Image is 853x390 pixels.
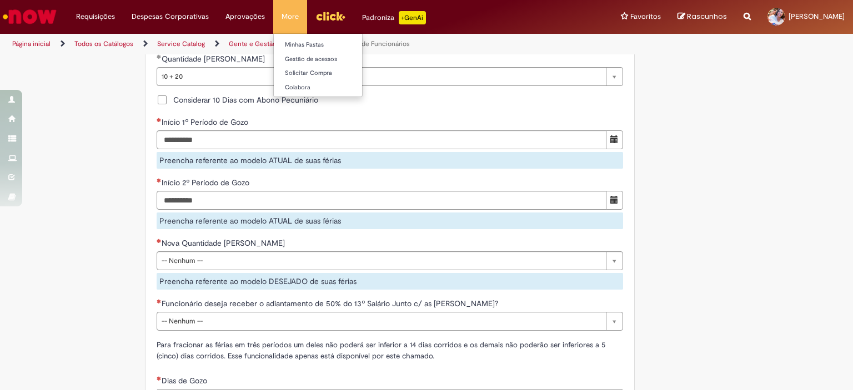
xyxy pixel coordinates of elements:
input: Início 2º Período de Gozo [157,191,606,210]
ul: Trilhas de página [8,34,560,54]
a: Gestão de acessos [274,53,396,65]
span: [PERSON_NAME] [789,12,845,21]
div: Padroniza [362,11,426,24]
span: Quantidade [PERSON_NAME] [162,54,267,64]
a: Página inicial [12,39,51,48]
button: Mostrar calendário para Início 2º Período de Gozo [606,191,623,210]
span: Necessários [157,299,162,303]
div: Preencha referente ao modelo ATUAL de suas férias [157,212,623,229]
span: Necessários [157,239,162,243]
span: Aprovações [225,11,265,22]
a: Todos os Catálogos [74,39,133,48]
span: Início 2º Período de Gozo [162,178,252,188]
span: -- Nenhum -- [162,252,600,270]
span: 10 + 20 [162,68,600,85]
a: Rascunhos [678,12,727,22]
a: Gente e Gestão [229,39,277,48]
span: Rascunhos [687,11,727,22]
span: Favoritos [630,11,661,22]
span: Nova Quantidade [PERSON_NAME] [162,238,287,248]
button: Mostrar calendário para Início 1º Período de Gozo [606,130,623,149]
span: Requisições [76,11,115,22]
span: Despesas Corporativas [132,11,209,22]
div: Preencha referente ao modelo ATUAL de suas férias [157,152,623,169]
span: Considerar 10 Dias com Abono Pecuniário [173,94,318,105]
span: Dias de Gozo [162,376,209,386]
a: Colabora [274,82,396,94]
span: More [282,11,299,22]
a: Solicitar Compra [274,67,396,79]
span: Necessários [157,376,162,381]
span: Necessários [157,178,162,183]
span: Para fracionar as férias em três períodos um deles não poderá ser inferior a 14 dias corridos e o... [157,340,605,361]
a: Service Catalog [157,39,205,48]
span: Obrigatório Preenchido [157,54,162,59]
img: ServiceNow [1,6,58,28]
p: +GenAi [399,11,426,24]
input: Início 1º Período de Gozo [157,130,606,149]
a: Férias de Funcionários [342,39,410,48]
div: Preencha referente ao modelo DESEJADO de suas férias [157,273,623,290]
span: Funcionário deseja receber o adiantamento de 50% do 13º Salário Junto c/ as [PERSON_NAME]? [162,298,500,308]
a: Minhas Pastas [274,39,396,51]
ul: More [273,33,363,97]
span: Necessários [157,118,162,122]
span: Início 1º Período de Gozo [162,117,250,127]
span: -- Nenhum -- [162,312,600,330]
img: click_logo_yellow_360x200.png [315,8,345,24]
